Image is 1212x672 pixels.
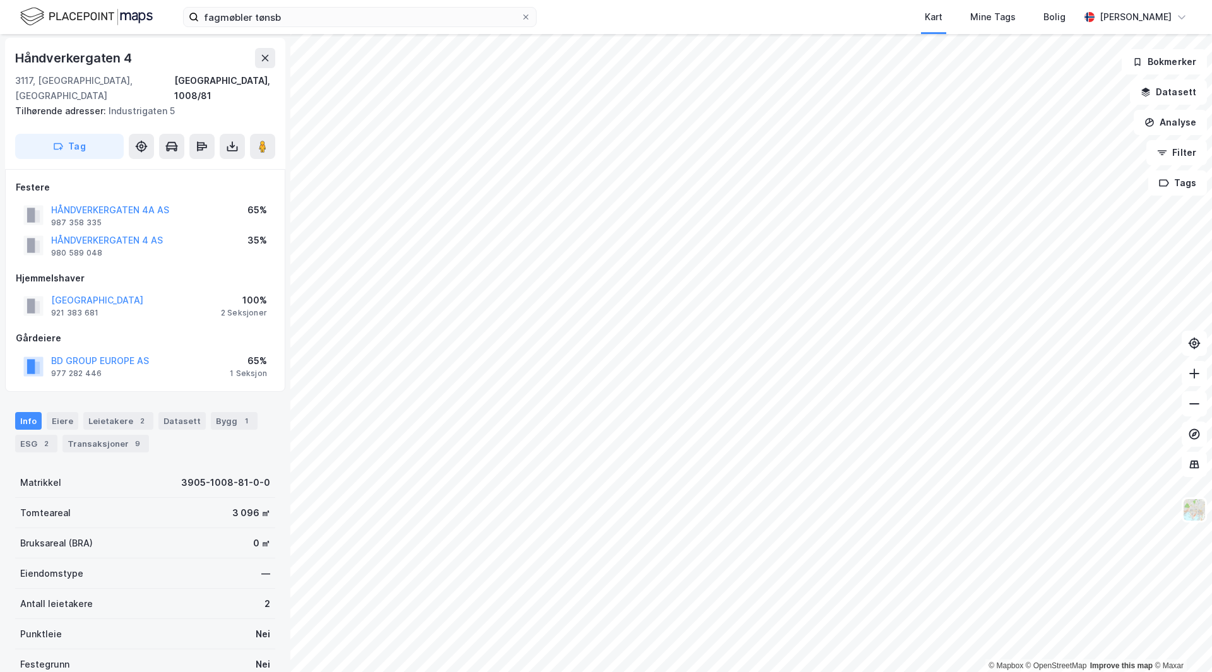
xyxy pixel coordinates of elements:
button: Tags [1148,170,1207,196]
div: 65% [230,353,267,368]
div: 921 383 681 [51,308,98,318]
img: Z [1182,498,1206,522]
div: Industrigaten 5 [15,103,265,119]
div: 9 [131,437,144,450]
div: Hjemmelshaver [16,271,275,286]
div: Datasett [158,412,206,430]
div: 3 096 ㎡ [232,505,270,521]
div: Eiendomstype [20,566,83,581]
div: Bygg [211,412,258,430]
input: Søk på adresse, matrikkel, gårdeiere, leietakere eller personer [199,8,521,27]
button: Filter [1146,140,1207,165]
div: ESG [15,435,57,452]
a: OpenStreetMap [1026,661,1087,670]
div: 980 589 048 [51,248,102,258]
div: Kontrollprogram for chat [1149,611,1212,672]
div: 1 Seksjon [230,368,267,379]
div: 35% [247,233,267,248]
div: Info [15,412,42,430]
div: Antall leietakere [20,596,93,611]
div: 3117, [GEOGRAPHIC_DATA], [GEOGRAPHIC_DATA] [15,73,174,103]
div: Håndverkergaten 4 [15,48,134,68]
div: — [261,566,270,581]
div: 0 ㎡ [253,536,270,551]
div: 987 358 335 [51,218,102,228]
div: 2 [264,596,270,611]
div: 977 282 446 [51,368,102,379]
div: Transaksjoner [62,435,149,452]
div: 65% [247,203,267,218]
div: Mine Tags [970,9,1016,25]
div: Matrikkel [20,475,61,490]
button: Analyse [1134,110,1207,135]
iframe: Chat Widget [1149,611,1212,672]
div: [GEOGRAPHIC_DATA], 1008/81 [174,73,275,103]
div: Festere [16,180,275,195]
div: Bolig [1043,9,1066,25]
div: 100% [221,293,267,308]
div: 3905-1008-81-0-0 [181,475,270,490]
a: Mapbox [989,661,1023,670]
div: Leietakere [83,412,153,430]
div: 2 Seksjoner [221,308,267,318]
div: [PERSON_NAME] [1100,9,1172,25]
div: Nei [256,657,270,672]
div: Bruksareal (BRA) [20,536,93,551]
div: Punktleie [20,627,62,642]
div: 1 [240,415,252,427]
a: Improve this map [1090,661,1153,670]
button: Tag [15,134,124,159]
div: Eiere [47,412,78,430]
div: Gårdeiere [16,331,275,346]
button: Datasett [1130,80,1207,105]
img: logo.f888ab2527a4732fd821a326f86c7f29.svg [20,6,153,28]
div: 2 [40,437,52,450]
div: Nei [256,627,270,642]
div: Festegrunn [20,657,69,672]
div: 2 [136,415,148,427]
div: Tomteareal [20,505,71,521]
div: Kart [925,9,942,25]
span: Tilhørende adresser: [15,105,109,116]
button: Bokmerker [1122,49,1207,74]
